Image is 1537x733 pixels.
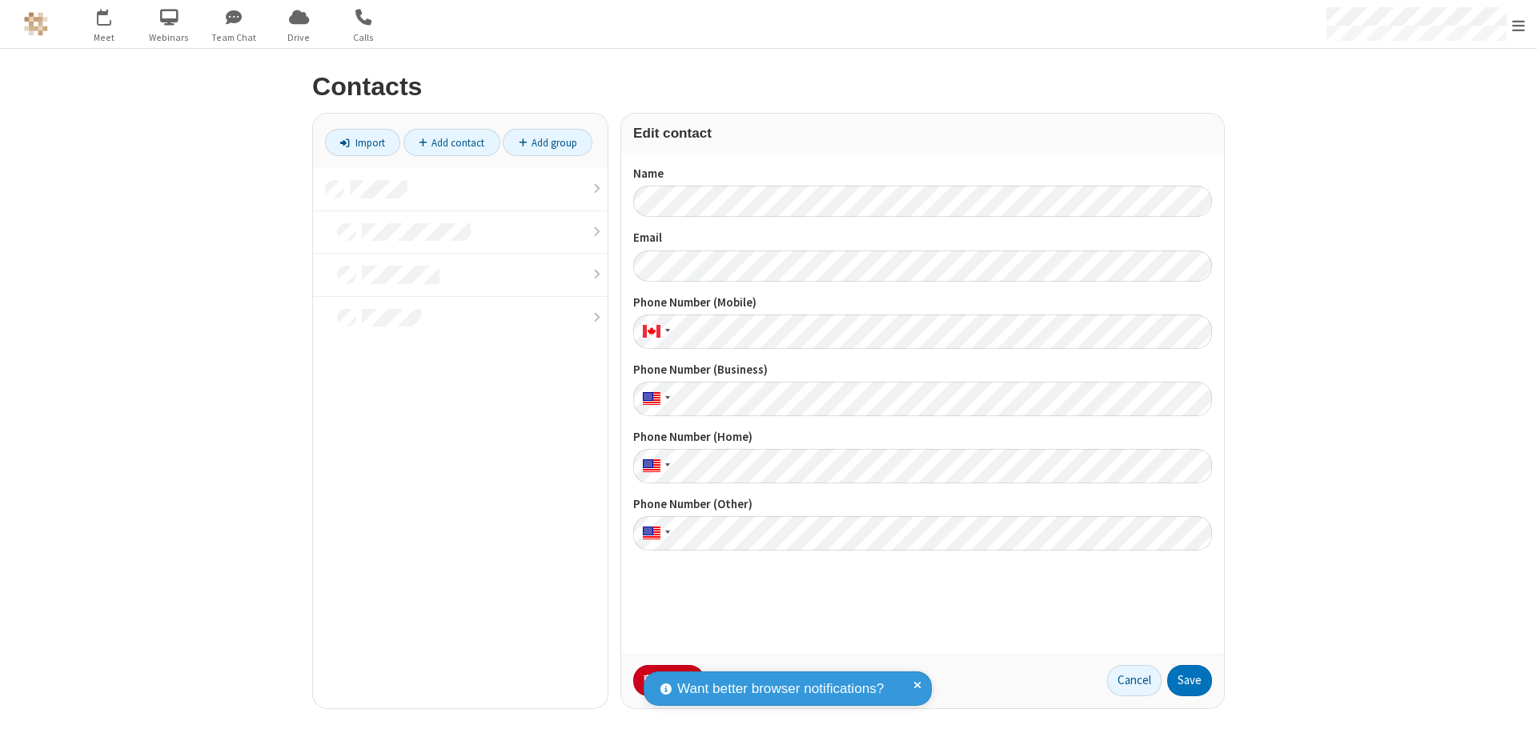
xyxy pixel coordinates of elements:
div: 3 [108,9,118,21]
span: Team Chat [204,30,264,45]
div: United States: + 1 [633,449,675,483]
label: Phone Number (Business) [633,361,1212,379]
div: United States: + 1 [633,516,675,551]
a: Add contact [403,129,500,156]
button: Delete [633,665,704,697]
label: Phone Number (Other) [633,495,1212,514]
a: Add group [503,129,592,156]
label: Phone Number (Home) [633,428,1212,447]
span: Want better browser notifications? [677,679,884,699]
button: Save [1167,665,1212,697]
div: United States: + 1 [633,382,675,416]
div: Canada: + 1 [633,314,675,349]
span: Meet [74,30,134,45]
h2: Contacts [312,73,1225,101]
span: Webinars [139,30,199,45]
span: Drive [269,30,329,45]
h3: Edit contact [633,126,1212,141]
img: QA Selenium DO NOT DELETE OR CHANGE [24,12,48,36]
label: Phone Number (Mobile) [633,294,1212,312]
a: Import [325,129,400,156]
label: Email [633,229,1212,247]
label: Name [633,165,1212,183]
button: Cancel [1107,665,1162,697]
span: Calls [334,30,394,45]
